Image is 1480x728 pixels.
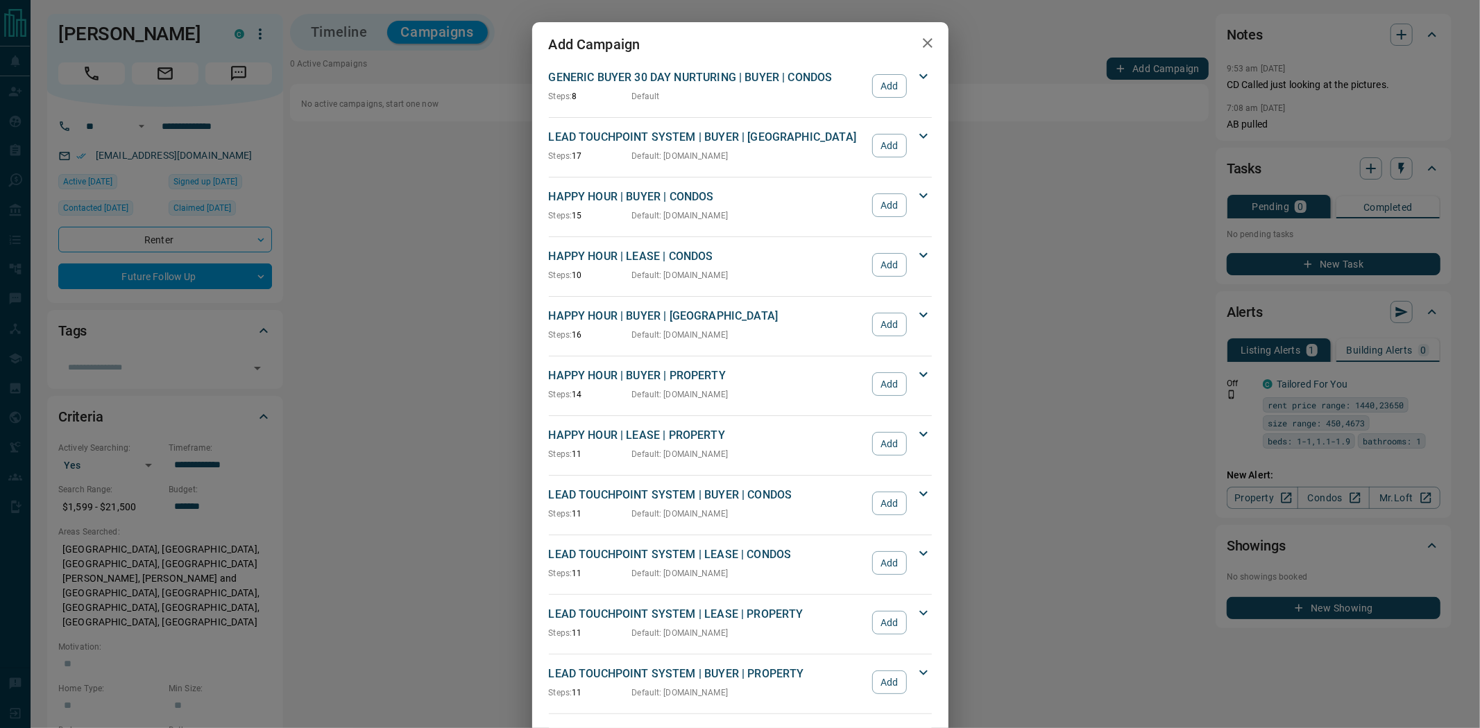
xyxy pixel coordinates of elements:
[549,508,632,520] p: 11
[549,567,632,580] p: 11
[872,313,906,336] button: Add
[549,663,932,702] div: LEAD TOUCHPOINT SYSTEM | BUYER | PROPERTYSteps:11Default: [DOMAIN_NAME]Add
[549,129,866,146] p: LEAD TOUCHPOINT SYSTEM | BUYER | [GEOGRAPHIC_DATA]
[549,367,866,384] p: HAPPY HOUR | BUYER | PROPERTY
[549,248,866,265] p: HAPPY HOUR | LEASE | CONDOS
[549,448,632,460] p: 11
[549,150,632,162] p: 17
[549,390,572,399] span: Steps:
[872,670,906,694] button: Add
[872,372,906,396] button: Add
[549,92,572,101] span: Steps:
[549,688,572,697] span: Steps:
[872,432,906,456] button: Add
[549,388,632,401] p: 14
[872,74,906,98] button: Add
[549,544,932,582] div: LEAD TOUCHPOINT SYSTEM | LEASE | CONDOSSteps:11Default: [DOMAIN_NAME]Add
[549,627,632,639] p: 11
[549,186,932,225] div: HAPPY HOUR | BUYER | CONDOSSteps:15Default: [DOMAIN_NAME]Add
[549,666,866,682] p: LEAD TOUCHPOINT SYSTEM | BUYER | PROPERTY
[549,269,632,281] p: 10
[549,308,866,324] p: HAPPY HOUR | BUYER | [GEOGRAPHIC_DATA]
[549,546,866,563] p: LEAD TOUCHPOINT SYSTEM | LEASE | CONDOS
[549,90,632,103] p: 8
[549,484,932,523] div: LEAD TOUCHPOINT SYSTEM | BUYER | CONDOSSteps:11Default: [DOMAIN_NAME]Add
[632,90,660,103] p: Default
[632,388,729,401] p: Default : [DOMAIN_NAME]
[549,606,866,623] p: LEAD TOUCHPOINT SYSTEM | LEASE | PROPERTY
[549,424,932,463] div: HAPPY HOUR | LEASE | PROPERTYSteps:11Default: [DOMAIN_NAME]Add
[549,305,932,344] div: HAPPY HOUR | BUYER | [GEOGRAPHIC_DATA]Steps:16Default: [DOMAIN_NAME]Add
[549,365,932,404] div: HAPPY HOUR | BUYER | PROPERTYSteps:14Default: [DOMAIN_NAME]Add
[549,151,572,161] span: Steps:
[549,209,632,222] p: 15
[632,269,729,281] p: Default : [DOMAIN_NAME]
[549,189,866,205] p: HAPPY HOUR | BUYER | CONDOS
[632,508,729,520] p: Default : [DOMAIN_NAME]
[632,209,729,222] p: Default : [DOMAIN_NAME]
[549,603,932,642] div: LEAD TOUCHPOINT SYSTEM | LEASE | PROPERTYSteps:11Default: [DOMAIN_NAME]Add
[549,329,632,341] p: 16
[549,628,572,638] span: Steps:
[632,567,729,580] p: Default : [DOMAIN_NAME]
[632,448,729,460] p: Default : [DOMAIN_NAME]
[549,245,932,284] div: HAPPY HOUR | LEASE | CONDOSSteps:10Default: [DOMAIN_NAME]Add
[549,686,632,699] p: 11
[549,330,572,340] span: Steps:
[549,487,866,503] p: LEAD TOUCHPOINT SYSTEM | BUYER | CONDOS
[872,193,906,217] button: Add
[549,211,572,220] span: Steps:
[872,492,906,515] button: Add
[632,329,729,341] p: Default : [DOMAIN_NAME]
[549,69,866,86] p: GENERIC BUYER 30 DAY NURTURING | BUYER | CONDOS
[549,449,572,459] span: Steps:
[872,551,906,575] button: Add
[549,270,572,280] span: Steps:
[549,427,866,444] p: HAPPY HOUR | LEASE | PROPERTY
[872,611,906,634] button: Add
[532,22,657,67] h2: Add Campaign
[549,67,932,105] div: GENERIC BUYER 30 DAY NURTURING | BUYER | CONDOSSteps:8DefaultAdd
[549,509,572,519] span: Steps:
[549,569,572,578] span: Steps:
[632,627,729,639] p: Default : [DOMAIN_NAME]
[872,253,906,277] button: Add
[632,150,729,162] p: Default : [DOMAIN_NAME]
[549,126,932,165] div: LEAD TOUCHPOINT SYSTEM | BUYER | [GEOGRAPHIC_DATA]Steps:17Default: [DOMAIN_NAME]Add
[872,134,906,157] button: Add
[632,686,729,699] p: Default : [DOMAIN_NAME]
